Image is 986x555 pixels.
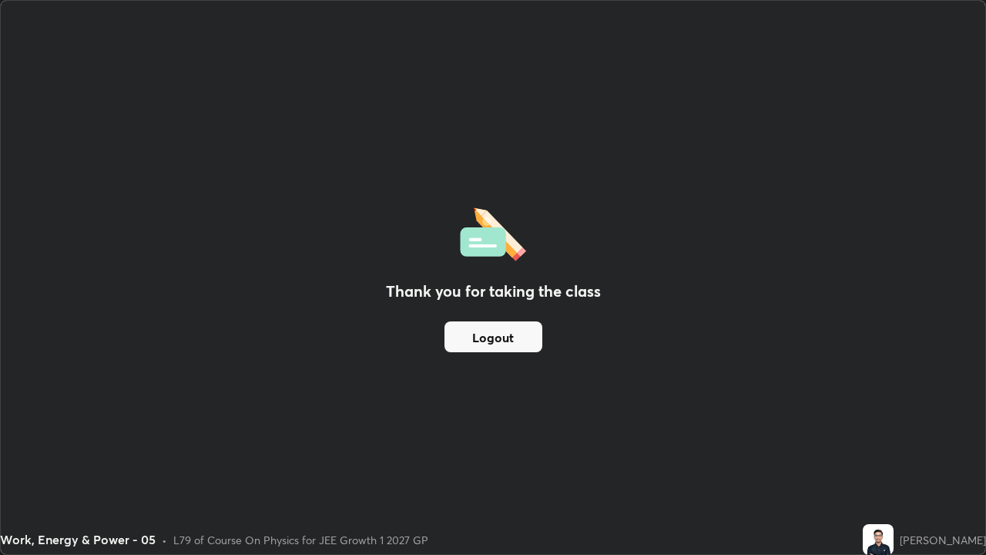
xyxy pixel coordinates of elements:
[162,532,167,548] div: •
[460,203,526,261] img: offlineFeedback.1438e8b3.svg
[444,321,542,352] button: Logout
[386,280,601,303] h2: Thank you for taking the class
[900,532,986,548] div: [PERSON_NAME]
[863,524,894,555] img: 37aae379bbc94e87a747325de2c98c16.jpg
[173,532,428,548] div: L79 of Course On Physics for JEE Growth 1 2027 GP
